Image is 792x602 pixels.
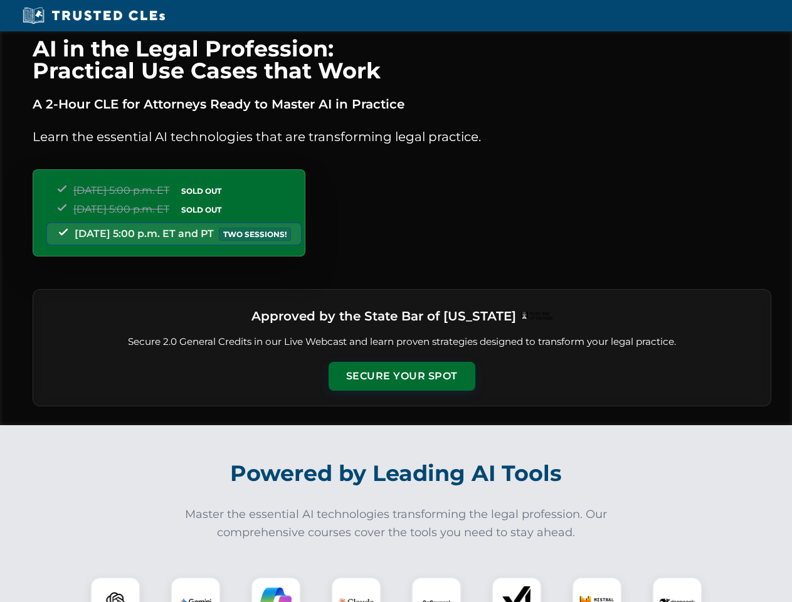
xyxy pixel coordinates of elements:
[251,305,516,327] h3: Approved by the State Bar of [US_STATE]
[19,6,169,25] img: Trusted CLEs
[177,203,226,216] span: SOLD OUT
[73,203,169,215] span: [DATE] 5:00 p.m. ET
[33,127,771,147] p: Learn the essential AI technologies that are transforming legal practice.
[49,451,744,495] h2: Powered by Leading AI Tools
[177,505,616,542] p: Master the essential AI technologies transforming the legal profession. Our comprehensive courses...
[48,335,756,349] p: Secure 2.0 General Credits in our Live Webcast and learn proven strategies designed to transform ...
[329,362,475,391] button: Secure Your Spot
[521,312,552,320] img: Logo
[33,38,771,82] h1: AI in the Legal Profession: Practical Use Cases that Work
[177,184,226,198] span: SOLD OUT
[33,94,771,114] p: A 2-Hour CLE for Attorneys Ready to Master AI in Practice
[73,184,169,196] span: [DATE] 5:00 p.m. ET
